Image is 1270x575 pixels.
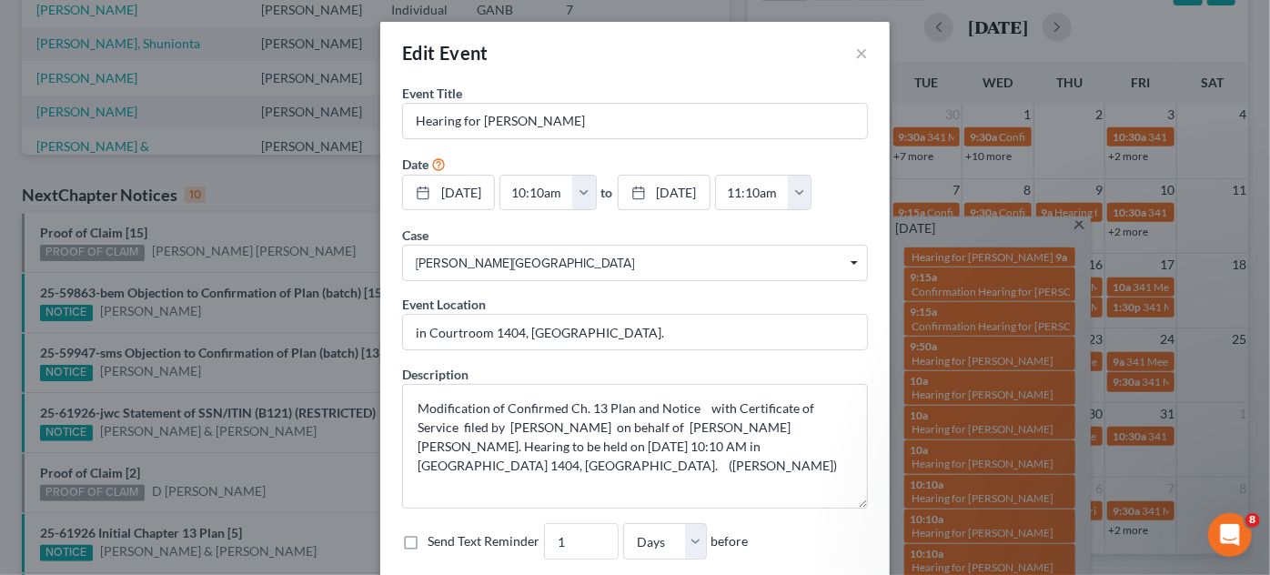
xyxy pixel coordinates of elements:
[1208,513,1252,557] iframe: Intercom live chat
[402,86,462,101] span: Event Title
[402,226,428,245] label: Case
[711,532,748,550] span: before
[402,365,469,384] label: Description
[619,176,710,210] a: [DATE]
[716,176,789,210] input: -- : --
[416,254,854,273] span: [PERSON_NAME][GEOGRAPHIC_DATA]
[545,524,618,559] input: --
[428,532,539,550] label: Send Text Reminder
[403,176,494,210] a: [DATE]
[402,295,486,314] label: Event Location
[1245,513,1260,528] span: 8
[500,176,573,210] input: -- : --
[402,245,868,281] span: Select box activate
[601,183,613,202] label: to
[855,42,868,64] button: ×
[403,315,867,349] input: Enter location...
[403,104,867,138] input: Enter event name...
[402,155,428,174] label: Date
[402,42,489,64] span: Edit Event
